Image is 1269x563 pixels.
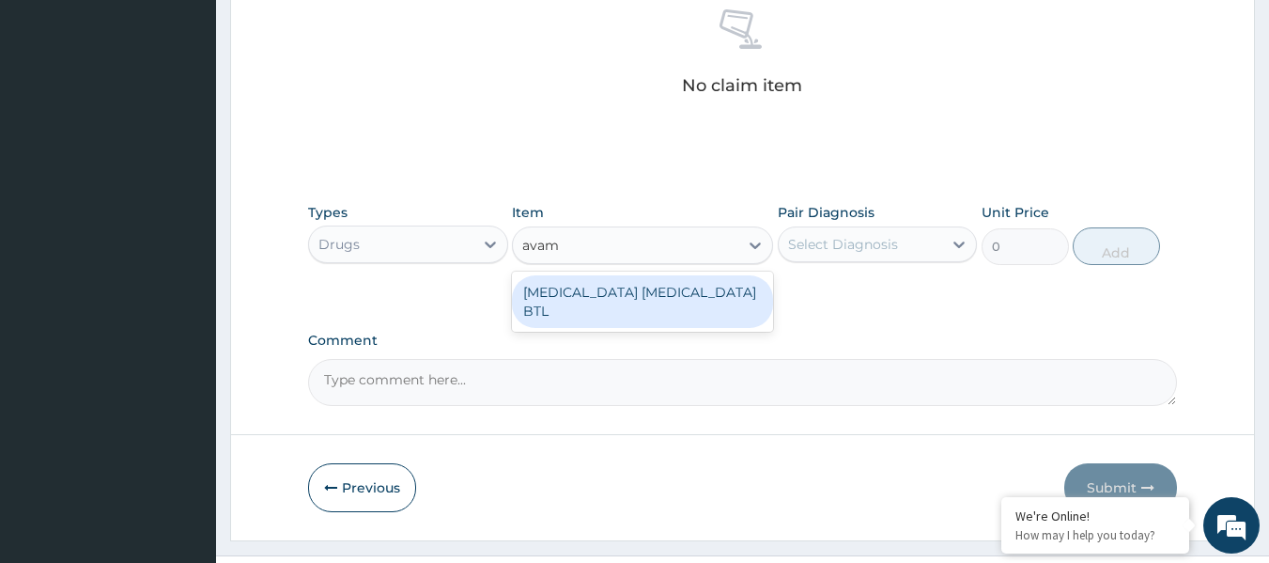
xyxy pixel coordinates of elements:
[788,235,898,254] div: Select Diagnosis
[308,9,353,55] div: Minimize live chat window
[98,105,316,130] div: Chat with us now
[778,203,874,222] label: Pair Diagnosis
[308,463,416,512] button: Previous
[512,203,544,222] label: Item
[1064,463,1177,512] button: Submit
[982,203,1049,222] label: Unit Price
[682,76,802,95] p: No claim item
[308,205,348,221] label: Types
[512,275,773,328] div: [MEDICAL_DATA] [MEDICAL_DATA] BTL
[1015,508,1175,524] div: We're Online!
[9,368,358,434] textarea: Type your message and hit 'Enter'
[1073,227,1160,265] button: Add
[109,164,259,354] span: We're online!
[318,235,360,254] div: Drugs
[1015,527,1175,543] p: How may I help you today?
[35,94,76,141] img: d_794563401_company_1708531726252_794563401
[308,333,1178,349] label: Comment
